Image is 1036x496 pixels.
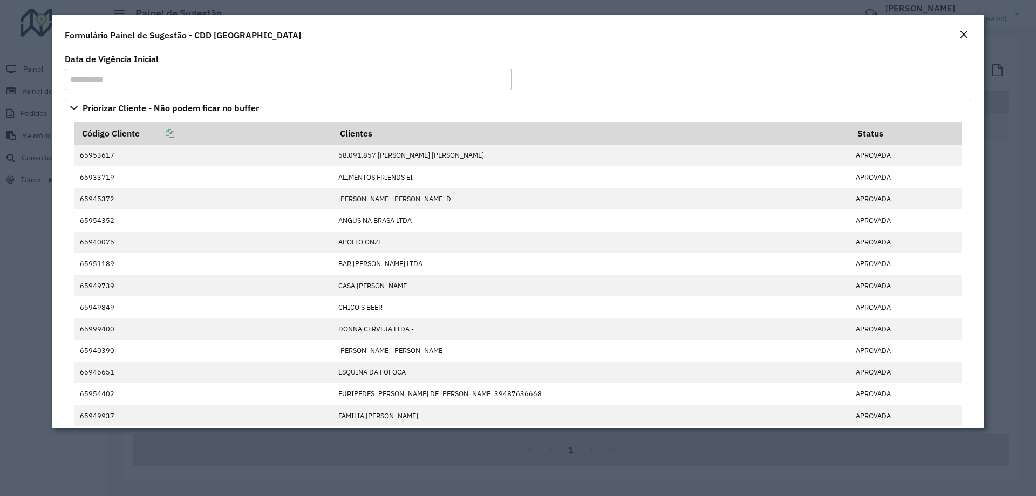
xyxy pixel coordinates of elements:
td: 65933719 [74,166,333,188]
td: APROVADA [850,232,962,253]
td: 65915302 [74,426,333,448]
td: APROVADA [850,362,962,383]
td: APROVADA [850,253,962,275]
td: 65945372 [74,188,333,209]
td: APROVADA [850,340,962,362]
th: Clientes [333,122,850,145]
td: ALIMENTOS FRIENDS EI [333,166,850,188]
td: [PERSON_NAME] [PERSON_NAME] D [333,188,850,209]
td: 65940075 [74,232,333,253]
td: APROVADA [850,426,962,448]
td: APROVADA [850,145,962,166]
label: Data de Vigência Inicial [65,52,159,65]
td: APROVADA [850,383,962,405]
td: APROVADA [850,188,962,209]
td: APROVADA [850,296,962,318]
td: 65954402 [74,383,333,405]
td: 65940390 [74,340,333,362]
td: 65945651 [74,362,333,383]
td: 65949937 [74,405,333,426]
td: 65949849 [74,296,333,318]
em: Fechar [959,30,968,39]
td: [PERSON_NAME] [PERSON_NAME] [333,340,850,362]
a: Priorizar Cliente - Não podem ficar no buffer [65,99,971,117]
td: [PERSON_NAME] [333,426,850,448]
td: CHICO'S BEER [333,296,850,318]
td: APROVADA [850,275,962,296]
td: ANGUS NA BRASA LTDA [333,209,850,231]
td: DONNA CERVEJA LTDA - [333,318,850,339]
td: FAMILIA [PERSON_NAME] [333,405,850,426]
a: Copiar [140,128,174,139]
td: APROVADA [850,209,962,231]
td: 65999400 [74,318,333,339]
td: ESQUINA DA FOFOCA [333,362,850,383]
td: CASA [PERSON_NAME] [333,275,850,296]
td: APOLLO ONZE [333,232,850,253]
button: Close [956,28,971,42]
h4: Formulário Painel de Sugestão - CDD [GEOGRAPHIC_DATA] [65,29,301,42]
td: 65954352 [74,209,333,231]
td: 58.091.857 [PERSON_NAME] [PERSON_NAME] [333,145,850,166]
th: Código Cliente [74,122,333,145]
th: Status [850,122,962,145]
td: APROVADA [850,318,962,339]
td: 65949739 [74,275,333,296]
td: APROVADA [850,166,962,188]
td: 65951189 [74,253,333,275]
td: EURIPEDES [PERSON_NAME] DE [PERSON_NAME] 39487636668 [333,383,850,405]
span: Priorizar Cliente - Não podem ficar no buffer [83,104,259,112]
td: APROVADA [850,405,962,426]
td: BAR [PERSON_NAME] LTDA [333,253,850,275]
td: 65953617 [74,145,333,166]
